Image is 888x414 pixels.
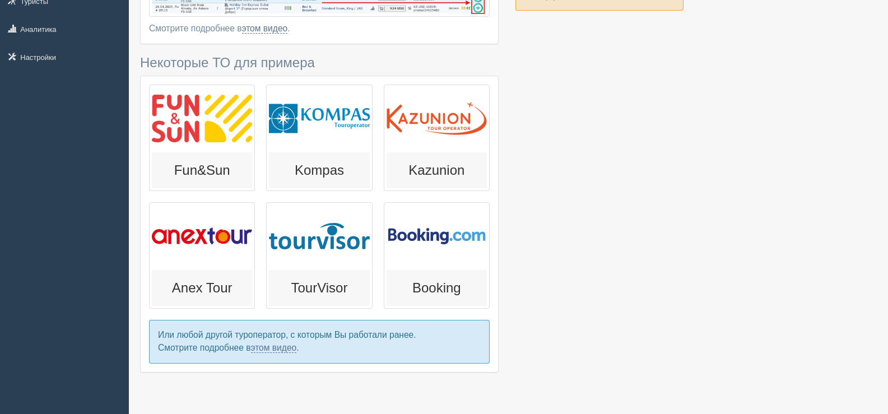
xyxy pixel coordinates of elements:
[149,202,255,309] a: Anex Tour
[242,24,288,34] a: этом видео
[384,85,490,191] a: Kazunion
[266,202,372,309] a: TourVisor
[251,343,297,353] a: этом видео
[140,55,499,70] h3: Некоторые ТО для примера
[392,163,482,178] h3: Kazunion
[274,163,364,178] h3: Kompas
[157,281,247,295] h3: Anex Tour
[384,202,490,309] a: Booking
[392,281,482,295] h3: Booking
[149,22,490,35] div: Смотрите подробнее в .
[157,163,247,178] h3: Fun&Sun
[274,281,364,295] h3: TourVisor
[266,85,372,191] a: Kompas
[149,320,490,364] p: Или любой другой туроператор, с которым Вы работали ранее. Смотрите подробнее в .
[149,85,255,191] a: Fun&Sun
